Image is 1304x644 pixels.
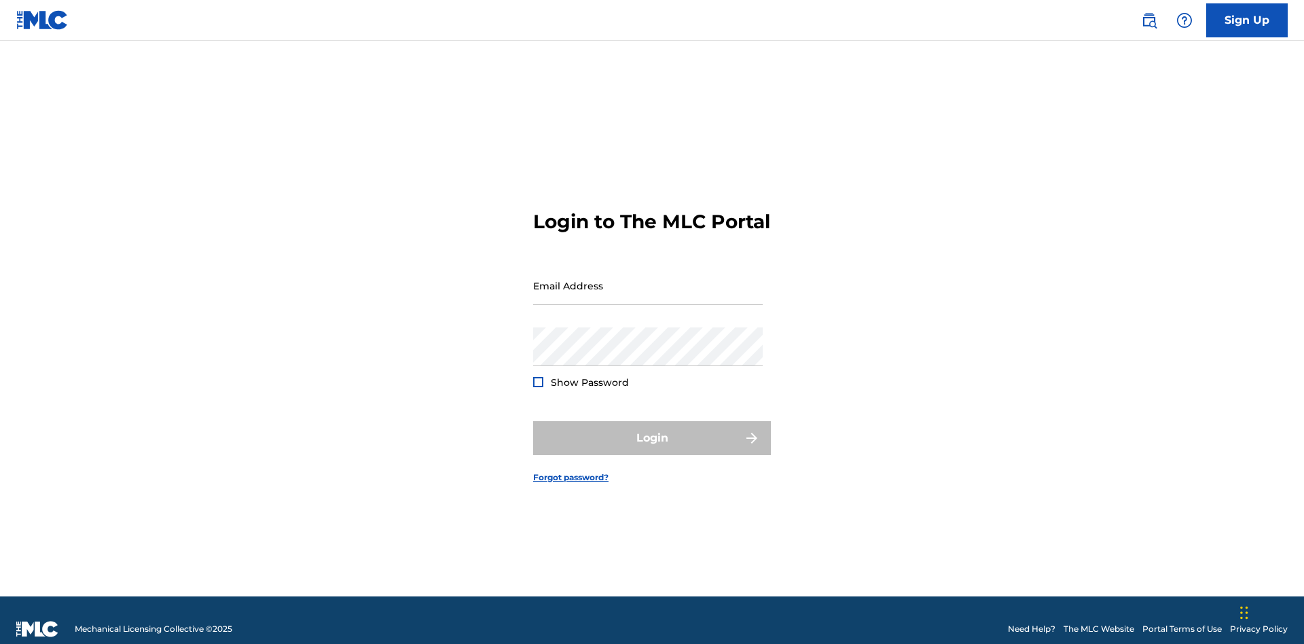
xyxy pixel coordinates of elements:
[1136,7,1163,34] a: Public Search
[1141,12,1157,29] img: search
[533,210,770,234] h3: Login to The MLC Portal
[1064,623,1134,635] a: The MLC Website
[16,621,58,637] img: logo
[1176,12,1193,29] img: help
[1142,623,1222,635] a: Portal Terms of Use
[1008,623,1055,635] a: Need Help?
[1171,7,1198,34] div: Help
[1236,579,1304,644] iframe: Chat Widget
[16,10,69,30] img: MLC Logo
[1206,3,1288,37] a: Sign Up
[1240,592,1248,633] div: Drag
[75,623,232,635] span: Mechanical Licensing Collective © 2025
[1230,623,1288,635] a: Privacy Policy
[533,471,609,484] a: Forgot password?
[551,376,629,389] span: Show Password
